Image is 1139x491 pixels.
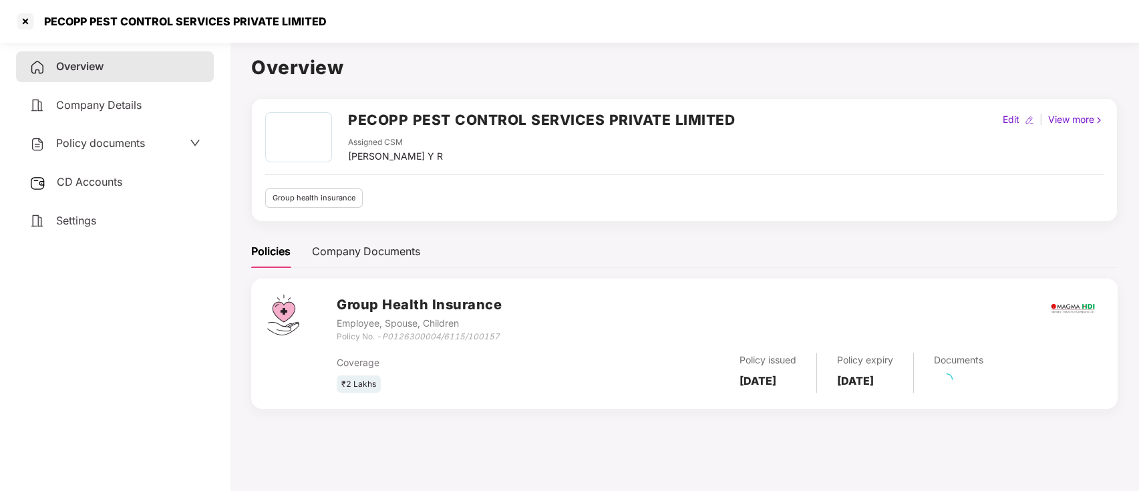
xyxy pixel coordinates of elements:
span: Policy documents [56,136,145,150]
div: Edit [1000,112,1022,127]
div: Policy expiry [837,353,893,367]
div: ₹2 Lakhs [337,375,381,393]
div: Coverage [337,355,592,370]
h2: PECOPP PEST CONTROL SERVICES PRIVATE LIMITED [348,109,735,131]
div: Assigned CSM [348,136,443,149]
img: svg+xml;base64,PHN2ZyB4bWxucz0iaHR0cDovL3d3dy53My5vcmcvMjAwMC9zdmciIHdpZHRoPSIyNCIgaGVpZ2h0PSIyNC... [29,98,45,114]
span: down [190,138,200,148]
img: editIcon [1025,116,1034,125]
span: CD Accounts [57,175,122,188]
b: [DATE] [837,374,874,387]
span: Settings [56,214,96,227]
img: svg+xml;base64,PHN2ZyB4bWxucz0iaHR0cDovL3d3dy53My5vcmcvMjAwMC9zdmciIHdpZHRoPSIyNCIgaGVpZ2h0PSIyNC... [29,59,45,75]
img: svg+xml;base64,PHN2ZyB4bWxucz0iaHR0cDovL3d3dy53My5vcmcvMjAwMC9zdmciIHdpZHRoPSIyNCIgaGVpZ2h0PSIyNC... [29,213,45,229]
div: Employee, Spouse, Children [337,316,502,331]
div: Policies [251,243,291,260]
img: magma.png [1049,285,1096,332]
div: [PERSON_NAME] Y R [348,149,443,164]
i: P0126300004/6115/100157 [382,331,500,341]
span: Overview [56,59,104,73]
div: | [1037,112,1045,127]
h1: Overview [251,53,1118,82]
div: Documents [934,353,983,367]
div: Policy issued [740,353,796,367]
b: [DATE] [740,374,776,387]
img: svg+xml;base64,PHN2ZyB3aWR0aD0iMjUiIGhlaWdodD0iMjQiIHZpZXdCb3g9IjAgMCAyNSAyNCIgZmlsbD0ibm9uZSIgeG... [29,175,46,191]
span: loading [941,373,953,385]
div: PECOPP PEST CONTROL SERVICES PRIVATE LIMITED [36,15,327,28]
h3: Group Health Insurance [337,295,502,315]
div: Company Documents [312,243,420,260]
div: Policy No. - [337,331,502,343]
img: rightIcon [1094,116,1104,125]
span: Company Details [56,98,142,112]
div: Group health insurance [265,188,363,208]
img: svg+xml;base64,PHN2ZyB4bWxucz0iaHR0cDovL3d3dy53My5vcmcvMjAwMC9zdmciIHdpZHRoPSI0Ny43MTQiIGhlaWdodD... [267,295,299,335]
img: svg+xml;base64,PHN2ZyB4bWxucz0iaHR0cDovL3d3dy53My5vcmcvMjAwMC9zdmciIHdpZHRoPSIyNCIgaGVpZ2h0PSIyNC... [29,136,45,152]
div: View more [1045,112,1106,127]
